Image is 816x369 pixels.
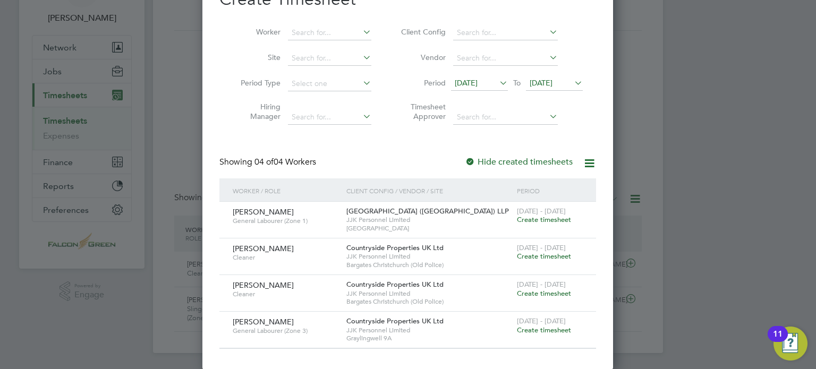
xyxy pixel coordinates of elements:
[233,317,294,327] span: [PERSON_NAME]
[517,207,566,216] span: [DATE] - [DATE]
[346,216,512,224] span: JJK Personnel Limited
[233,102,280,121] label: Hiring Manager
[346,334,512,342] span: Graylingwell 9A
[517,289,571,298] span: Create timesheet
[398,53,446,62] label: Vendor
[346,224,512,233] span: [GEOGRAPHIC_DATA]
[455,78,478,88] span: [DATE]
[288,51,371,66] input: Search for...
[517,280,566,289] span: [DATE] - [DATE]
[219,157,318,168] div: Showing
[510,76,524,90] span: To
[346,207,509,216] span: [GEOGRAPHIC_DATA] ([GEOGRAPHIC_DATA]) LLP
[346,243,444,252] span: Countryside Properties UK Ltd
[233,207,294,217] span: [PERSON_NAME]
[346,316,444,325] span: Countryside Properties UK Ltd
[398,102,446,121] label: Timesheet Approver
[517,316,566,325] span: [DATE] - [DATE]
[465,157,573,167] label: Hide created timesheets
[233,280,294,290] span: [PERSON_NAME]
[517,215,571,224] span: Create timesheet
[517,243,566,252] span: [DATE] - [DATE]
[254,157,316,167] span: 04 Workers
[344,178,514,203] div: Client Config / Vendor / Site
[346,297,512,306] span: Bargates Christchurch (Old Police)
[346,261,512,269] span: Bargates Christchurch (Old Police)
[233,27,280,37] label: Worker
[288,76,371,91] input: Select one
[398,78,446,88] label: Period
[288,110,371,125] input: Search for...
[773,327,807,361] button: Open Resource Center, 11 new notifications
[453,51,558,66] input: Search for...
[233,78,280,88] label: Period Type
[517,252,571,261] span: Create timesheet
[346,252,512,261] span: JJK Personnel Limited
[346,280,444,289] span: Countryside Properties UK Ltd
[398,27,446,37] label: Client Config
[254,157,274,167] span: 04 of
[233,244,294,253] span: [PERSON_NAME]
[233,217,338,225] span: General Labourer (Zone 1)
[233,53,280,62] label: Site
[230,178,344,203] div: Worker / Role
[346,326,512,334] span: JJK Personnel Limited
[233,327,338,335] span: General Labourer (Zone 3)
[346,289,512,298] span: JJK Personnel Limited
[517,325,571,334] span: Create timesheet
[453,25,558,40] input: Search for...
[233,290,338,298] span: Cleaner
[453,110,558,125] input: Search for...
[514,178,585,203] div: Period
[288,25,371,40] input: Search for...
[233,253,338,262] span: Cleaner
[530,78,552,88] span: [DATE]
[773,334,783,348] div: 11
